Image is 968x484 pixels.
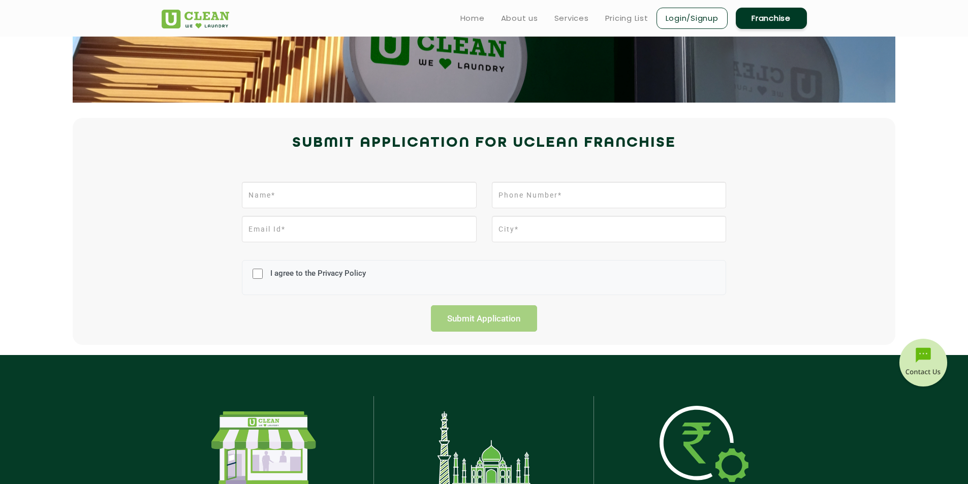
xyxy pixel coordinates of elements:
input: City* [492,216,726,242]
a: Franchise [736,8,807,29]
label: I agree to the Privacy Policy [268,269,366,287]
h2: Submit Application for UCLEAN FRANCHISE [162,131,807,155]
a: Pricing List [605,12,648,24]
img: presence-3.svg [660,406,748,482]
input: Phone Number* [492,182,726,208]
a: Login/Signup [657,8,728,29]
img: contact-btn [898,339,949,390]
a: Home [460,12,485,24]
a: About us [501,12,538,24]
a: Services [554,12,589,24]
input: Submit Application [431,305,538,332]
img: UClean Laundry and Dry Cleaning [162,10,229,28]
input: Email Id* [242,216,476,242]
input: Name* [242,182,476,208]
